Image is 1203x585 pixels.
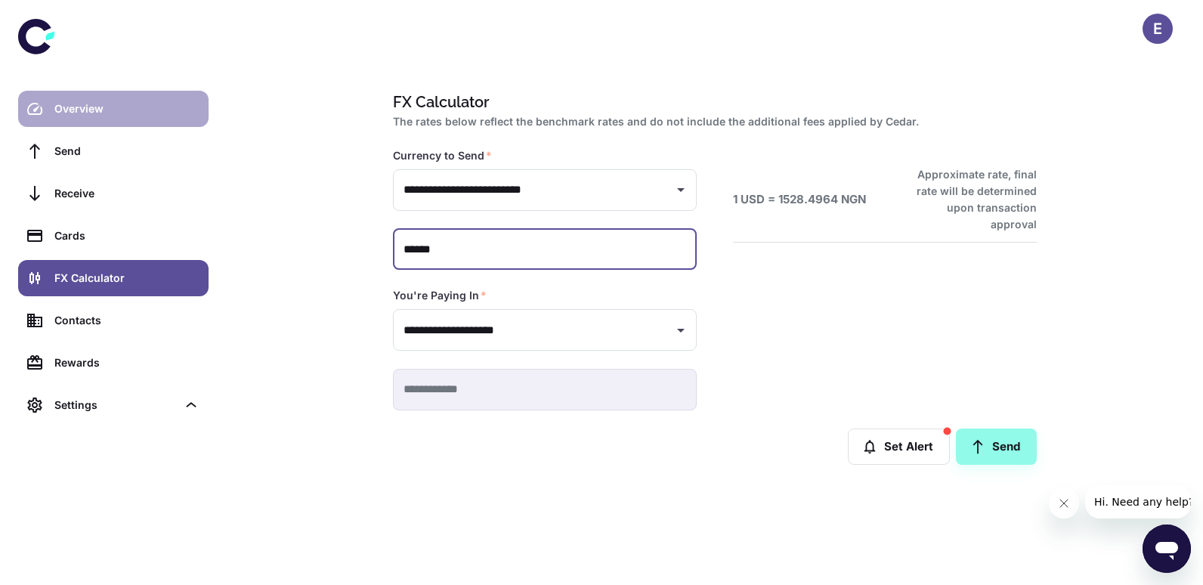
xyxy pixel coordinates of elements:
[670,320,691,341] button: Open
[393,288,487,303] label: You're Paying In
[54,312,199,329] div: Contacts
[670,179,691,200] button: Open
[54,101,199,117] div: Overview
[956,429,1037,465] a: Send
[54,185,199,202] div: Receive
[733,191,866,209] h6: 1 USD = 1528.4964 NGN
[18,387,209,423] div: Settings
[18,175,209,212] a: Receive
[54,143,199,159] div: Send
[1143,525,1191,573] iframe: Button to launch messaging window
[18,133,209,169] a: Send
[54,354,199,371] div: Rewards
[54,397,177,413] div: Settings
[18,260,209,296] a: FX Calculator
[54,227,199,244] div: Cards
[900,166,1037,233] h6: Approximate rate, final rate will be determined upon transaction approval
[1049,488,1079,518] iframe: Close message
[18,345,209,381] a: Rewards
[18,302,209,339] a: Contacts
[848,429,950,465] button: Set Alert
[9,11,109,23] span: Hi. Need any help?
[18,218,209,254] a: Cards
[54,270,199,286] div: FX Calculator
[1143,14,1173,44] button: E
[1085,485,1191,518] iframe: Message from company
[393,91,1031,113] h1: FX Calculator
[393,148,492,163] label: Currency to Send
[18,91,209,127] a: Overview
